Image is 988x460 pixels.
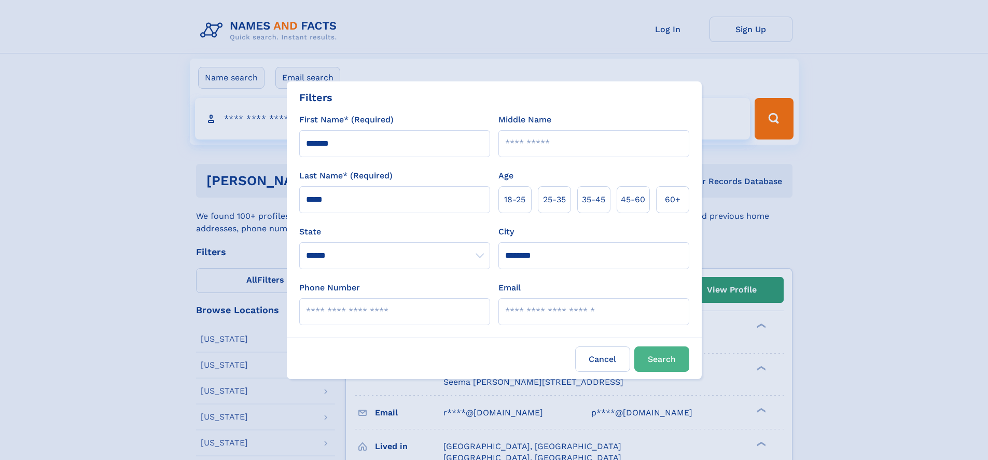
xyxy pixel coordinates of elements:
[498,226,514,238] label: City
[299,114,394,126] label: First Name* (Required)
[504,193,525,206] span: 18‑25
[665,193,680,206] span: 60+
[498,114,551,126] label: Middle Name
[498,282,521,294] label: Email
[575,346,630,372] label: Cancel
[634,346,689,372] button: Search
[543,193,566,206] span: 25‑35
[299,282,360,294] label: Phone Number
[498,170,513,182] label: Age
[621,193,645,206] span: 45‑60
[299,90,332,105] div: Filters
[299,170,393,182] label: Last Name* (Required)
[582,193,605,206] span: 35‑45
[299,226,490,238] label: State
